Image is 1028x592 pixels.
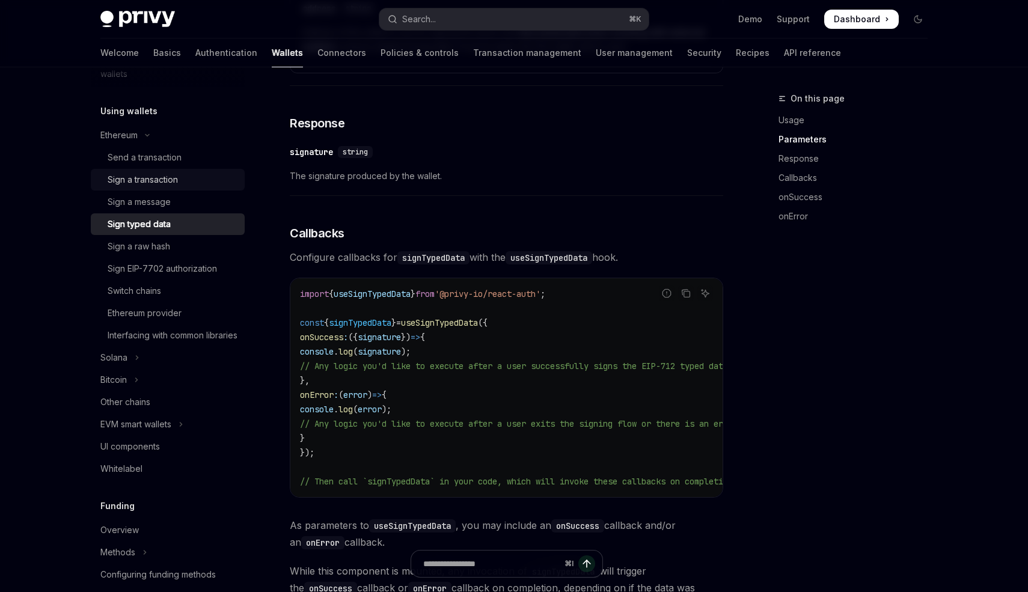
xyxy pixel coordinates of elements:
[91,347,245,368] button: Toggle Solana section
[334,404,338,415] span: .
[290,517,723,551] span: As parameters to , you may include an callback and/or an callback.
[697,285,713,301] button: Ask AI
[300,433,305,444] span: }
[334,389,338,400] span: :
[153,38,181,67] a: Basics
[382,389,387,400] span: {
[329,288,334,299] span: {
[91,519,245,541] a: Overview
[343,332,348,343] span: :
[91,436,245,457] a: UI components
[423,551,560,577] input: Ask a question...
[353,404,358,415] span: (
[402,12,436,26] div: Search...
[100,395,150,409] div: Other chains
[777,13,810,25] a: Support
[300,389,334,400] span: onError
[300,317,324,328] span: const
[108,239,170,254] div: Sign a raw hash
[300,332,343,343] span: onSuccess
[91,169,245,191] a: Sign a transaction
[290,115,344,132] span: Response
[348,332,358,343] span: ({
[290,249,723,266] span: Configure callbacks for with the hook.
[100,439,160,454] div: UI components
[435,288,540,299] span: '@privy-io/react-auth'
[834,13,880,25] span: Dashboard
[415,288,435,299] span: from
[506,251,592,264] code: useSignTypedData
[108,172,178,187] div: Sign a transaction
[91,458,245,480] a: Whitelabel
[678,285,694,301] button: Copy the contents from the code block
[908,10,928,29] button: Toggle dark mode
[358,346,401,357] span: signature
[100,128,138,142] div: Ethereum
[324,317,329,328] span: {
[596,38,673,67] a: User management
[108,306,182,320] div: Ethereum provider
[91,236,245,257] a: Sign a raw hash
[382,404,391,415] span: );
[100,373,127,387] div: Bitcoin
[343,389,367,400] span: error
[108,195,171,209] div: Sign a message
[659,285,675,301] button: Report incorrect code
[317,38,366,67] a: Connectors
[100,545,135,560] div: Methods
[91,391,245,413] a: Other chains
[353,346,358,357] span: (
[401,317,478,328] span: useSignTypedData
[779,207,937,226] a: onError
[100,462,142,476] div: Whitelabel
[329,317,391,328] span: signTypedData
[358,404,382,415] span: error
[300,476,733,487] span: // Then call `signTypedData` in your code, which will invoke these callbacks on completion
[779,130,937,149] a: Parameters
[100,11,175,28] img: dark logo
[779,111,937,130] a: Usage
[290,225,344,242] span: Callbacks
[401,346,411,357] span: );
[779,149,937,168] a: Response
[369,519,456,532] code: useSignTypedData
[372,389,382,400] span: =>
[478,317,488,328] span: ({
[736,38,769,67] a: Recipes
[779,168,937,188] a: Callbacks
[401,332,411,343] span: })
[100,567,216,582] div: Configuring funding methods
[779,188,937,207] a: onSuccess
[300,404,334,415] span: console
[91,258,245,279] a: Sign EIP-7702 authorization
[343,147,368,157] span: string
[334,346,338,357] span: .
[551,519,604,532] code: onSuccess
[367,389,372,400] span: )
[300,418,738,429] span: // Any logic you'd like to execute after a user exits the signing flow or there is an error
[300,375,310,386] span: },
[301,536,344,549] code: onError
[473,38,581,67] a: Transaction management
[108,284,161,298] div: Switch chains
[578,555,595,572] button: Send message
[300,447,314,458] span: });
[687,38,721,67] a: Security
[91,302,245,324] a: Ethereum provider
[379,8,649,30] button: Open search
[91,369,245,391] button: Toggle Bitcoin section
[784,38,841,67] a: API reference
[300,288,329,299] span: import
[300,361,728,371] span: // Any logic you'd like to execute after a user successfully signs the EIP-712 typed data
[91,147,245,168] a: Send a transaction
[91,564,245,585] a: Configuring funding methods
[290,169,723,183] span: The signature produced by the wallet.
[738,13,762,25] a: Demo
[91,542,245,563] button: Toggle Methods section
[272,38,303,67] a: Wallets
[824,10,899,29] a: Dashboard
[338,389,343,400] span: (
[334,288,411,299] span: useSignTypedData
[338,346,353,357] span: log
[338,404,353,415] span: log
